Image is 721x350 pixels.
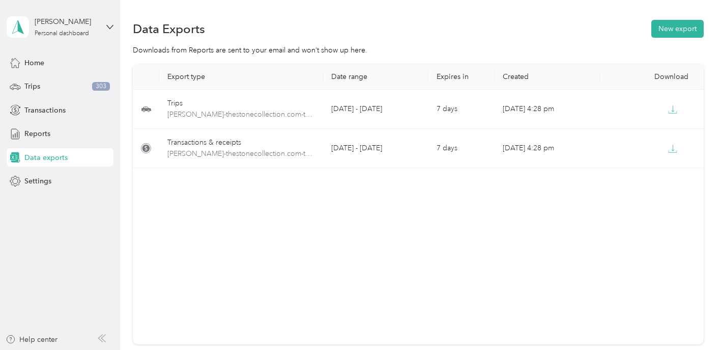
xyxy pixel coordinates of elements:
[24,105,66,116] span: Transactions
[495,64,600,90] th: Created
[428,64,495,90] th: Expires in
[133,23,205,34] h1: Data Exports
[24,128,50,139] span: Reports
[167,148,315,159] span: alma-thestonecollection.com-transactions-2025-09-01-2025-09-30.pdf
[24,176,51,186] span: Settings
[167,137,315,148] div: Transactions & receipts
[92,82,110,91] span: 303
[323,129,429,168] td: [DATE] - [DATE]
[323,64,429,90] th: Date range
[24,58,44,68] span: Home
[35,16,98,27] div: [PERSON_NAME]
[495,129,600,168] td: [DATE] 4:28 pm
[133,45,704,56] div: Downloads from Reports are sent to your email and won’t show up here.
[608,72,698,81] div: Download
[167,109,315,120] span: alma-thestonecollection.com-trips-2025-09-01-2025-09-30.pdf
[167,98,315,109] div: Trips
[159,64,323,90] th: Export type
[495,90,600,129] td: [DATE] 4:28 pm
[323,90,429,129] td: [DATE] - [DATE]
[35,31,89,37] div: Personal dashboard
[428,129,495,168] td: 7 days
[651,20,704,38] button: New export
[428,90,495,129] td: 7 days
[6,334,57,345] button: Help center
[24,152,68,163] span: Data exports
[664,293,721,350] iframe: Everlance-gr Chat Button Frame
[24,81,40,92] span: Trips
